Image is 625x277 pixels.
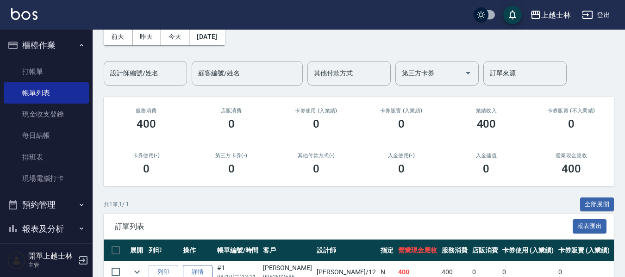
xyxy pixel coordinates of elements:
h3: 0 [313,162,319,175]
h3: 0 [143,162,150,175]
h2: 卡券販賣 (入業績) [370,108,433,114]
th: 卡券販賣 (入業績) [556,240,612,261]
a: 打帳單 [4,61,89,82]
p: 共 1 筆, 1 / 1 [104,200,129,209]
h2: 卡券販賣 (不入業績) [540,108,603,114]
th: 指定 [378,240,396,261]
a: 帳單列表 [4,82,89,104]
h3: 0 [398,162,405,175]
th: 客戶 [261,240,314,261]
a: 現金收支登錄 [4,104,89,125]
th: 帳單編號/時間 [215,240,261,261]
h2: 營業現金應收 [540,153,603,159]
button: 櫃檯作業 [4,33,89,57]
h3: 0 [568,117,575,130]
th: 卡券使用 (入業績) [500,240,556,261]
button: 上越士林 [526,6,575,25]
p: 主管 [28,261,75,269]
a: 每日結帳 [4,125,89,146]
h2: 其他付款方式(-) [285,153,348,159]
h2: 卡券使用(-) [115,153,178,159]
th: 服務消費 [439,240,470,261]
img: Person [7,251,26,270]
a: 排班表 [4,147,89,168]
button: save [503,6,522,24]
h3: 400 [137,117,156,130]
h3: 服務消費 [115,108,178,114]
a: 報表匯出 [573,222,607,230]
div: [PERSON_NAME] [263,263,312,273]
h3: 0 [483,162,489,175]
th: 店販消費 [470,240,500,261]
h2: 卡券使用 (入業績) [285,108,348,114]
h2: 店販消費 [200,108,263,114]
h5: 開單上越士林 [28,252,75,261]
a: 現場電腦打卡 [4,168,89,189]
button: 客戶管理 [4,240,89,265]
div: 上越士林 [541,9,571,21]
h2: 入金儲值 [455,153,518,159]
h2: 業績收入 [455,108,518,114]
h3: 0 [398,117,405,130]
button: 前天 [104,28,132,45]
span: 訂單列表 [115,222,573,231]
h3: 0 [313,117,319,130]
button: 全部展開 [580,197,614,212]
img: Logo [11,8,37,20]
button: Open [461,66,475,80]
button: 預約管理 [4,193,89,217]
button: 登出 [578,6,614,24]
button: [DATE] [189,28,225,45]
h2: 第三方卡券(-) [200,153,263,159]
th: 營業現金應收 [396,240,439,261]
h3: 0 [228,117,235,130]
button: 昨天 [132,28,161,45]
button: 今天 [161,28,190,45]
th: 操作 [181,240,215,261]
h3: 400 [477,117,496,130]
th: 展開 [128,240,146,261]
h3: 0 [228,162,235,175]
th: 列印 [146,240,181,261]
button: 報表匯出 [573,219,607,234]
th: 設計師 [314,240,378,261]
h3: 400 [562,162,581,175]
h2: 入金使用(-) [370,153,433,159]
button: 報表及分析 [4,217,89,241]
